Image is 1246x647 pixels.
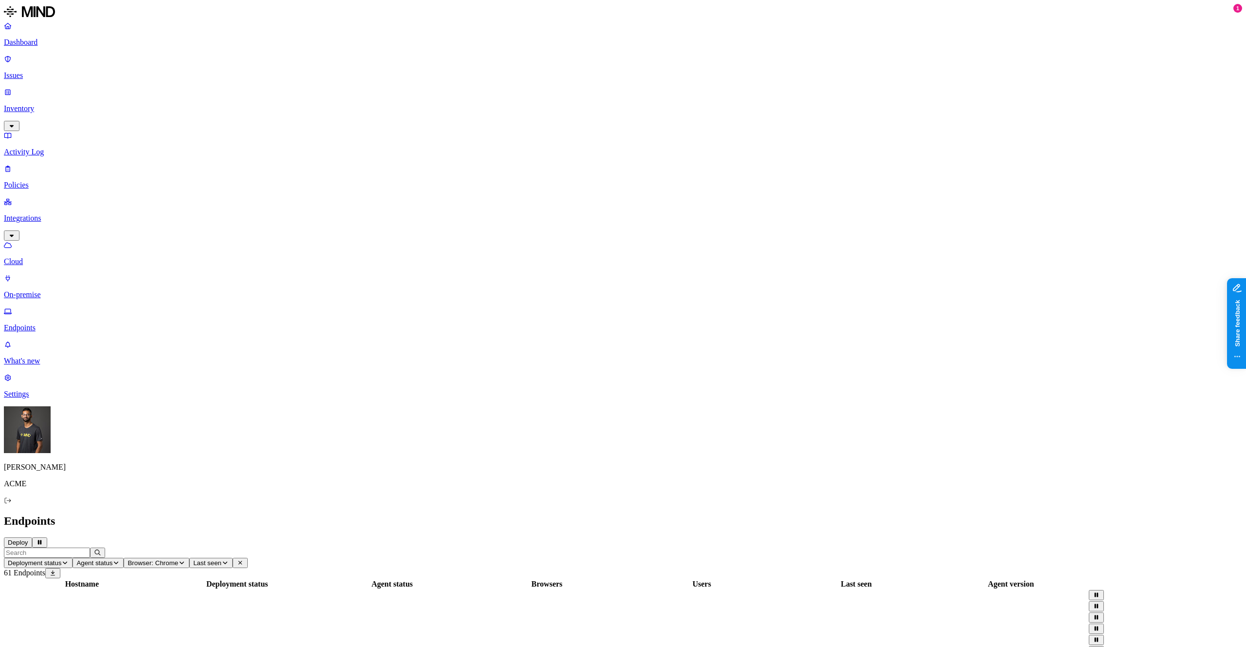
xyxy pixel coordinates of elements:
[4,537,32,548] button: Deploy
[4,479,1242,488] p: ACME
[4,406,51,453] img: Amit Cohen
[4,21,1242,47] a: Dashboard
[193,559,221,567] span: Last seen
[4,323,1242,332] p: Endpoints
[4,340,1242,365] a: What's new
[4,131,1242,156] a: Activity Log
[4,548,90,558] input: Search
[4,181,1242,190] p: Policies
[4,241,1242,266] a: Cloud
[470,580,623,589] div: Browsers
[625,580,778,589] div: Users
[4,274,1242,299] a: On-premise
[4,514,1242,528] h2: Endpoints
[5,580,159,589] div: Hostname
[4,88,1242,130] a: Inventory
[4,390,1242,399] p: Settings
[4,290,1242,299] p: On-premise
[4,307,1242,332] a: Endpoints
[4,4,1242,21] a: MIND
[4,569,45,577] span: 61 Endpoints
[4,4,55,19] img: MIND
[316,580,469,589] div: Agent status
[8,559,61,567] span: Deployment status
[1233,4,1242,13] div: 1
[128,559,178,567] span: Browser: Chrome
[780,580,933,589] div: Last seen
[4,373,1242,399] a: Settings
[4,164,1242,190] a: Policies
[4,38,1242,47] p: Dashboard
[934,580,1087,589] div: Agent version
[4,357,1242,365] p: What's new
[4,257,1242,266] p: Cloud
[4,197,1242,239] a: Integrations
[4,148,1242,156] p: Activity Log
[4,214,1242,223] p: Integrations
[4,104,1242,113] p: Inventory
[4,55,1242,80] a: Issues
[161,580,314,589] div: Deployment status
[4,71,1242,80] p: Issues
[76,559,112,567] span: Agent status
